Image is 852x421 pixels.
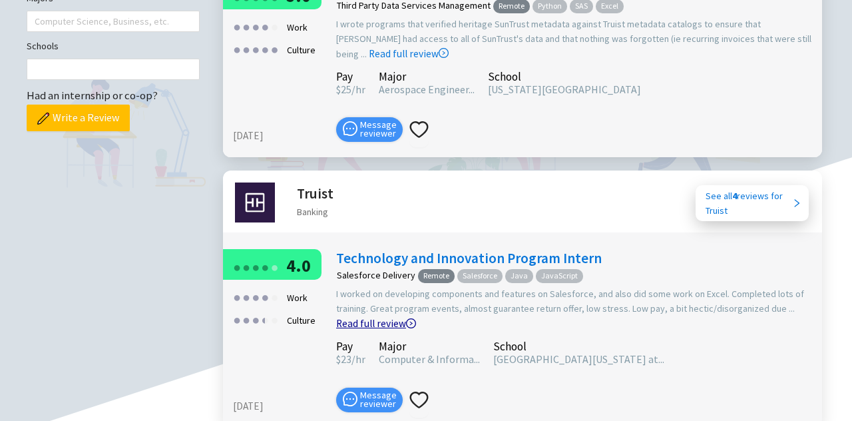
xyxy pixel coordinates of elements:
div: ● [242,286,250,307]
span: JavaScript [536,269,583,283]
div: ● [270,16,278,37]
div: I wrote programs that verified heritage SunTrust metadata against Truist metadata catalogs to ens... [336,17,815,62]
span: Had an internship or co-op? [27,88,158,103]
img: pencil.png [37,113,49,125]
span: /hr [351,352,365,366]
div: School [488,72,641,81]
img: Truist [235,183,275,222]
div: ● [252,309,260,330]
div: Pay [336,342,365,351]
div: ● [270,39,278,59]
a: Technology and Innovation Program Intern [336,249,602,267]
span: heart [409,390,429,410]
div: ● [261,16,269,37]
span: $ [336,352,341,366]
span: message [343,121,357,136]
div: I worked on developing components and features on Salesforce, and also did some work on Excel. Co... [336,286,815,332]
span: Aerospace Engineer... [379,83,475,96]
div: ● [261,309,269,330]
span: $ [336,83,341,96]
div: ● [242,39,250,59]
div: Major [379,72,475,81]
span: Computer & Informa... [379,352,480,366]
div: [DATE] [233,398,329,414]
div: ● [270,286,278,307]
div: School [493,342,664,351]
div: ● [233,16,241,37]
div: ● [242,309,250,330]
div: ● [252,16,260,37]
div: ● [261,256,269,277]
div: ● [261,39,269,59]
div: Culture [283,309,319,332]
span: 4.0 [286,254,311,276]
span: Remote [418,269,455,283]
b: 4 [732,190,737,202]
div: Banking [297,205,333,219]
a: Read full review [336,250,416,330]
span: Salesforce [457,269,503,283]
div: See all reviews for Truist [706,189,792,218]
div: ● [242,256,250,277]
div: ● [242,16,250,37]
span: 25 [336,83,351,96]
h2: Truist [297,183,333,205]
div: ● [261,309,265,330]
div: ● [233,309,241,330]
div: Major [379,342,480,351]
span: Message reviewer [360,391,397,408]
div: ● [233,256,241,277]
div: ● [270,309,278,330]
span: /hr [351,83,365,96]
span: [GEOGRAPHIC_DATA][US_STATE] at... [493,352,664,366]
div: ● [252,39,260,59]
div: Work [283,16,312,39]
span: right-circle [406,318,416,328]
div: Pay [336,72,365,81]
div: [DATE] [233,128,329,144]
div: Work [283,286,312,309]
div: ● [252,286,260,307]
span: [US_STATE][GEOGRAPHIC_DATA] [488,83,641,96]
span: Java [505,269,533,283]
div: ● [261,286,269,307]
label: Schools [27,39,59,53]
span: right [792,199,801,208]
span: Message reviewer [360,121,397,138]
div: Third Party Data Services Management [337,1,491,10]
div: ● [270,256,278,277]
div: ● [233,39,241,59]
a: See all4reviews forTruist [696,185,809,221]
span: heart [409,120,429,139]
div: Culture [283,39,319,61]
span: message [343,392,357,406]
div: ● [233,286,241,307]
span: Write a Review [53,109,119,126]
div: ● [252,256,260,277]
button: Write a Review [27,105,130,131]
span: right-circle [439,48,449,58]
span: 23 [336,352,351,366]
